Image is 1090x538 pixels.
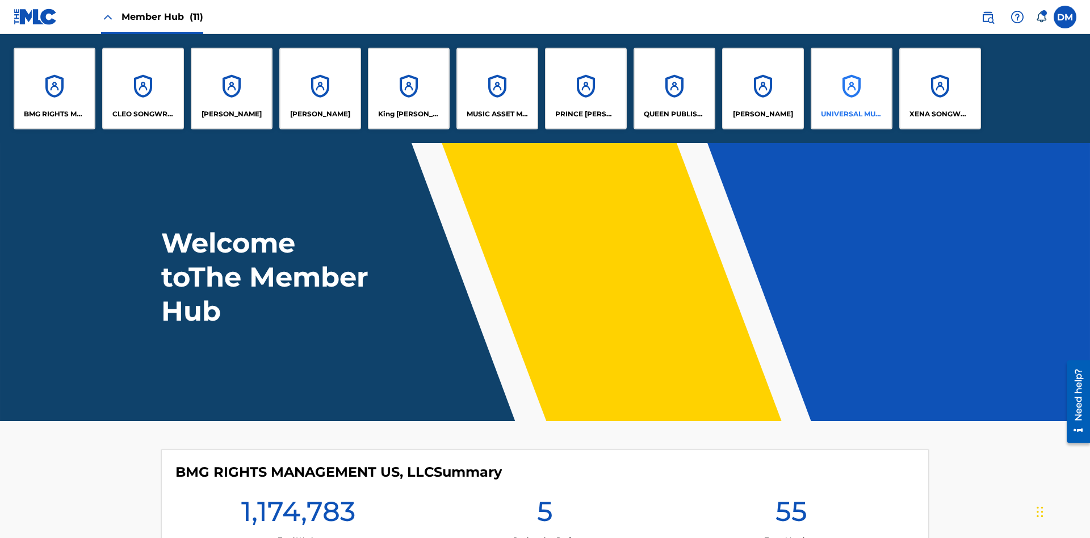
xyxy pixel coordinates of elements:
a: AccountsQUEEN PUBLISHA [634,48,715,129]
p: CLEO SONGWRITER [112,109,174,119]
a: AccountsCLEO SONGWRITER [102,48,184,129]
img: search [981,10,995,24]
div: Drag [1037,495,1043,529]
img: Close [101,10,115,24]
img: MLC Logo [14,9,57,25]
iframe: Resource Center [1058,356,1090,449]
p: King McTesterson [378,109,440,119]
a: AccountsMUSIC ASSET MANAGEMENT (MAM) [456,48,538,129]
p: BMG RIGHTS MANAGEMENT US, LLC [24,109,86,119]
img: help [1011,10,1024,24]
a: AccountsBMG RIGHTS MANAGEMENT US, LLC [14,48,95,129]
h1: 1,174,783 [241,494,355,535]
a: Accounts[PERSON_NAME] [722,48,804,129]
h1: Welcome to The Member Hub [161,226,374,328]
p: MUSIC ASSET MANAGEMENT (MAM) [467,109,529,119]
p: RONALD MCTESTERSON [733,109,793,119]
a: Accounts[PERSON_NAME] [191,48,272,129]
span: Member Hub [121,10,203,23]
a: Public Search [976,6,999,28]
h4: BMG RIGHTS MANAGEMENT US, LLC [175,464,502,481]
iframe: Chat Widget [1033,484,1090,538]
div: Help [1006,6,1029,28]
div: Notifications [1035,11,1047,23]
p: XENA SONGWRITER [909,109,971,119]
a: AccountsPRINCE [PERSON_NAME] [545,48,627,129]
p: UNIVERSAL MUSIC PUB GROUP [821,109,883,119]
p: EYAMA MCSINGER [290,109,350,119]
a: AccountsUNIVERSAL MUSIC PUB GROUP [811,48,892,129]
h1: 55 [775,494,807,535]
p: QUEEN PUBLISHA [644,109,706,119]
span: (11) [190,11,203,22]
a: AccountsXENA SONGWRITER [899,48,981,129]
p: PRINCE MCTESTERSON [555,109,617,119]
h1: 5 [537,494,553,535]
div: User Menu [1054,6,1076,28]
a: Accounts[PERSON_NAME] [279,48,361,129]
a: AccountsKing [PERSON_NAME] [368,48,450,129]
p: ELVIS COSTELLO [202,109,262,119]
